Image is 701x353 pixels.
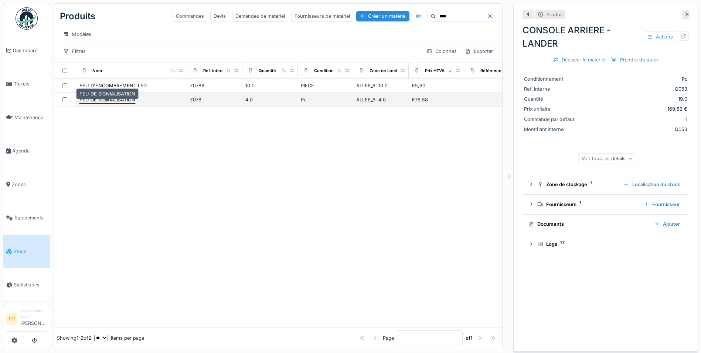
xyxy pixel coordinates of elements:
[524,116,579,123] div: Commande par défaut
[314,68,349,74] div: Conditionnement
[60,7,95,26] div: Produits
[651,219,683,229] div: Ajouter
[644,31,676,42] div: Actions
[76,88,139,99] div: FEU DE SIGNIALISATION
[423,46,460,57] div: Colonnes
[640,199,683,209] div: Fournisseur
[356,11,409,21] div: Créer un matériel
[14,80,47,87] span: Tickets
[582,126,687,133] div: Q053
[525,178,686,191] summary: Zone de stockage1Localisation du stock
[524,105,579,112] div: Prix unitaire
[20,308,47,320] div: Gestionnaire local
[20,308,47,330] li: [PERSON_NAME]
[383,334,394,342] div: Page
[210,11,229,21] div: Devis
[13,47,47,54] span: Dashboard
[620,179,683,189] div: Localisation du stock
[523,24,689,50] div: CONSOLE ARRIERE - LANDER
[3,268,50,302] a: Statistiques
[537,201,637,208] div: Fournisseurs
[60,46,89,57] div: Filtres
[3,34,50,67] a: Dashboard
[245,82,295,89] div: 10.0
[537,241,680,248] div: Logs
[582,85,687,93] div: Q053
[190,82,239,89] div: Z078A
[528,221,648,228] div: Documents
[578,153,636,164] div: Voir tous les détails
[356,97,386,102] span: ALLEE_8: 4.0
[301,82,350,89] div: PIECE
[245,96,295,103] div: 4.0
[6,308,47,332] a: FV Gestionnaire local[PERSON_NAME]
[582,116,687,123] div: 1
[203,68,227,74] div: Ref. interne
[466,334,473,342] strong: of 1
[370,68,406,74] div: Zone de stockage
[480,68,529,74] div: Référence constructeur
[412,82,461,89] div: €5,60
[173,11,207,21] div: Commandes
[524,95,579,102] div: Quantité
[3,101,50,134] a: Maintenance
[94,334,144,342] div: items per page
[582,75,687,83] div: Pc
[16,7,38,30] img: Badge_color-CXgf-gQk.svg
[291,11,353,21] div: Fournisseurs de matériel
[462,46,496,57] div: Exporter
[3,168,50,201] a: Zones
[14,281,47,288] span: Statistiques
[14,248,47,255] span: Stock
[12,147,47,154] span: Agenda
[3,67,50,101] a: Tickets
[582,105,687,112] div: 169,82 €
[301,96,350,103] div: Pc
[12,181,47,188] span: Zones
[57,334,91,342] div: Showing 1 - 2 of 2
[6,313,17,325] li: FV
[524,85,579,93] div: Ref. interne
[190,96,239,103] div: Z078
[3,134,50,168] a: Agenda
[79,82,147,89] div: FEU D'ENCOMBREMENT LED
[232,11,288,21] div: Demandes de matériel
[412,96,461,103] div: €76,58
[259,68,276,74] div: Quantité
[3,235,50,268] a: Stock
[524,126,579,133] div: Identifiant interne
[537,181,617,188] div: Zone de stockage
[547,11,563,18] div: Produit
[356,83,388,88] span: ALLEE_8: 10.0
[608,55,662,65] div: Prendre du stock
[14,114,47,121] span: Maintenance
[79,96,135,103] div: FEU DE SIGNIALISATION
[550,55,608,65] div: Déplacer le matériel
[92,68,102,74] div: Nom
[524,75,579,83] div: Conditionnement
[60,29,95,40] div: Modèles
[525,198,686,211] summary: Fournisseurs1Fournisseur
[3,201,50,235] a: Équipements
[582,95,687,102] div: 19.0
[525,218,686,231] summary: DocumentsAjouter
[525,237,686,251] summary: Logs22
[425,68,445,74] div: Prix HTVA
[14,214,47,221] span: Équipements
